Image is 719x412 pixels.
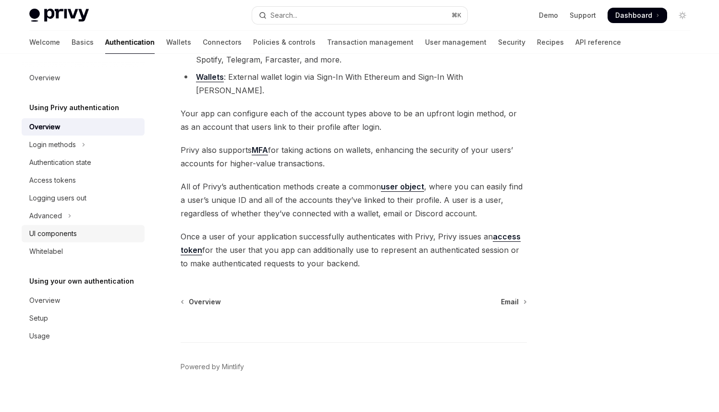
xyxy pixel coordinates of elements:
[29,139,76,150] div: Login methods
[181,180,527,220] span: All of Privy’s authentication methods create a common , where you can easily find a user’s unique...
[29,192,86,204] div: Logging users out
[615,11,652,20] span: Dashboard
[675,8,690,23] button: Toggle dark mode
[22,207,145,225] button: Toggle Advanced section
[29,246,63,257] div: Whitelabel
[189,297,221,307] span: Overview
[29,275,134,287] h5: Using your own authentication
[182,297,221,307] a: Overview
[105,31,155,54] a: Authentication
[451,12,462,19] span: ⌘ K
[29,330,50,342] div: Usage
[22,118,145,136] a: Overview
[29,102,119,113] h5: Using Privy authentication
[181,362,244,372] a: Powered by Mintlify
[181,230,527,270] span: Once a user of your application successfully authenticates with Privy, Privy issues an for the us...
[22,189,145,207] a: Logging users out
[425,31,487,54] a: User management
[203,31,242,54] a: Connectors
[181,70,527,97] li: : External wallet login via Sign-In With Ethereum and Sign-In With [PERSON_NAME].
[29,312,48,324] div: Setup
[539,11,558,20] a: Demo
[29,295,60,306] div: Overview
[22,172,145,189] a: Access tokens
[253,31,316,54] a: Policies & controls
[181,107,527,134] span: Your app can configure each of the account types above to be an upfront login method, or as an ac...
[537,31,564,54] a: Recipes
[29,9,89,22] img: light logo
[22,69,145,87] a: Overview
[29,121,60,133] div: Overview
[22,243,145,260] a: Whitelabel
[166,31,191,54] a: Wallets
[72,31,94,54] a: Basics
[22,310,145,327] a: Setup
[29,72,60,84] div: Overview
[29,228,77,239] div: UI components
[22,327,145,345] a: Usage
[22,292,145,309] a: Overview
[252,145,268,155] a: MFA
[22,136,145,153] button: Toggle Login methods section
[29,157,91,168] div: Authentication state
[575,31,621,54] a: API reference
[181,143,527,170] span: Privy also supports for taking actions on wallets, enhancing the security of your users’ accounts...
[570,11,596,20] a: Support
[29,210,62,222] div: Advanced
[29,31,60,54] a: Welcome
[270,10,297,21] div: Search...
[498,31,525,54] a: Security
[501,297,526,307] a: Email
[22,154,145,171] a: Authentication state
[22,225,145,242] a: UI components
[608,8,667,23] a: Dashboard
[381,182,424,192] a: user object
[327,31,414,54] a: Transaction management
[29,175,76,186] div: Access tokens
[252,7,467,24] button: Open search
[501,297,519,307] span: Email
[196,72,224,82] a: Wallets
